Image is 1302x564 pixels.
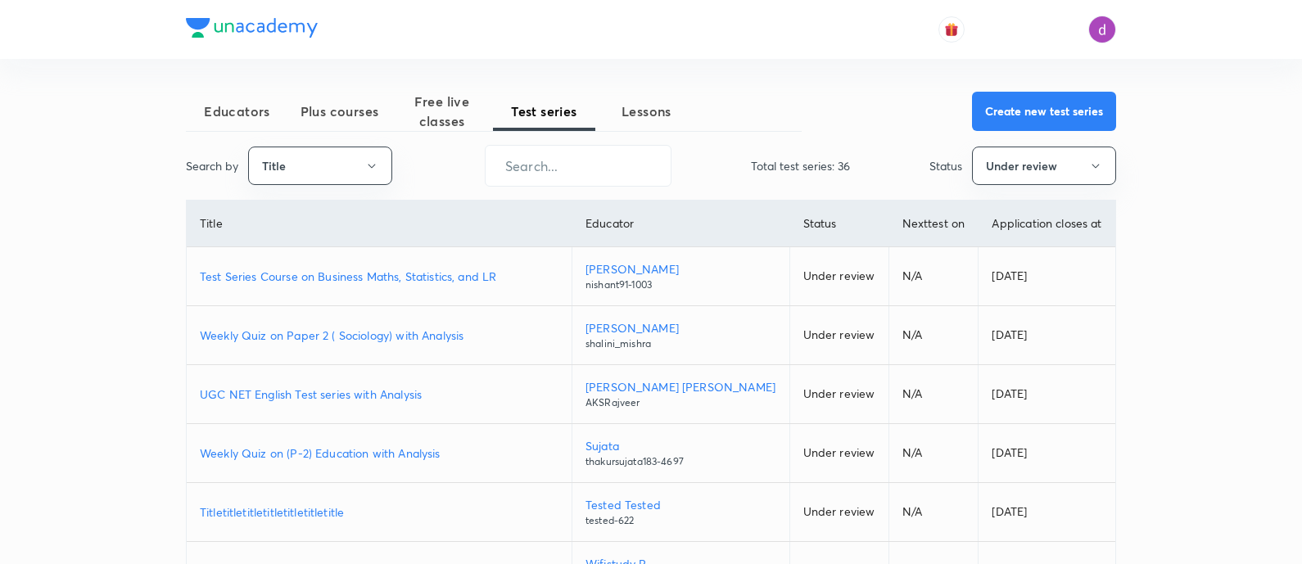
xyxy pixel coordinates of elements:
[585,437,776,469] a: Sujatathakursujata183-4697
[186,157,238,174] p: Search by
[186,18,318,38] img: Company Logo
[585,336,776,351] p: shalini_mishra
[888,365,979,424] td: N/A
[391,92,493,131] span: Free live classes
[979,201,1115,247] th: Application closes at
[888,306,979,365] td: N/A
[585,454,776,469] p: thakursujata183-4697
[1088,16,1116,43] img: Divyarani choppa
[486,145,671,187] input: Search...
[585,437,776,454] p: Sujata
[200,327,558,344] a: Weekly Quiz on Paper 2 ( Sociology) with Analysis
[186,18,318,42] a: Company Logo
[789,365,888,424] td: Under review
[186,102,288,121] span: Educators
[751,157,850,174] p: Total test series: 36
[979,247,1115,306] td: [DATE]
[944,22,959,37] img: avatar
[938,16,965,43] button: avatar
[929,157,962,174] p: Status
[585,260,776,277] p: [PERSON_NAME]
[585,378,776,410] a: [PERSON_NAME] [PERSON_NAME]AKSRajveer
[972,147,1116,185] button: Under review
[585,277,776,292] p: nishant91-1003
[979,424,1115,483] td: [DATE]
[200,268,558,285] a: Test Series Course on Business Maths, Statistics, and LR
[789,306,888,365] td: Under review
[585,496,776,513] p: Tested Tested
[585,378,776,395] p: [PERSON_NAME] [PERSON_NAME]
[789,483,888,542] td: Under review
[888,247,979,306] td: N/A
[585,513,776,528] p: tested-622
[595,102,698,121] span: Lessons
[585,496,776,528] a: Tested Testedtested-622
[888,201,979,247] th: Next test on
[288,102,391,121] span: Plus courses
[200,444,558,462] a: Weekly Quiz on (P-2) Education with Analysis
[979,306,1115,365] td: [DATE]
[585,319,776,336] p: [PERSON_NAME]
[585,260,776,292] a: [PERSON_NAME]nishant91-1003
[585,395,776,410] p: AKSRajveer
[493,102,595,121] span: Test series
[888,424,979,483] td: N/A
[979,483,1115,542] td: [DATE]
[248,147,392,185] button: Title
[200,503,558,521] a: Titletitletitletitletitletitletitle
[572,201,789,247] th: Educator
[200,386,558,403] a: UGC NET English Test series with Analysis
[789,247,888,306] td: Under review
[972,92,1116,131] button: Create new test series
[789,201,888,247] th: Status
[789,424,888,483] td: Under review
[888,483,979,542] td: N/A
[979,365,1115,424] td: [DATE]
[187,201,572,247] th: Title
[585,319,776,351] a: [PERSON_NAME]shalini_mishra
